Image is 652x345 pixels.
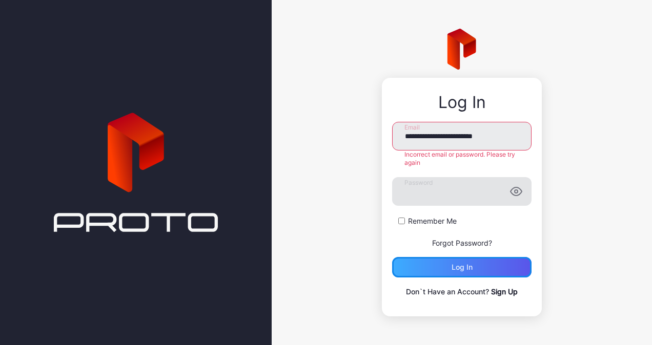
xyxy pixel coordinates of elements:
button: Log in [392,257,532,277]
a: Sign Up [491,287,518,296]
a: Forgot Password? [432,239,492,247]
p: Don`t Have an Account? [392,286,532,298]
div: Log In [392,93,532,112]
button: Password [510,185,522,198]
label: Remember Me [408,216,457,226]
input: Password [392,177,532,206]
div: Incorrect email or password. Please try again [392,150,532,167]
input: Email [392,122,532,150]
